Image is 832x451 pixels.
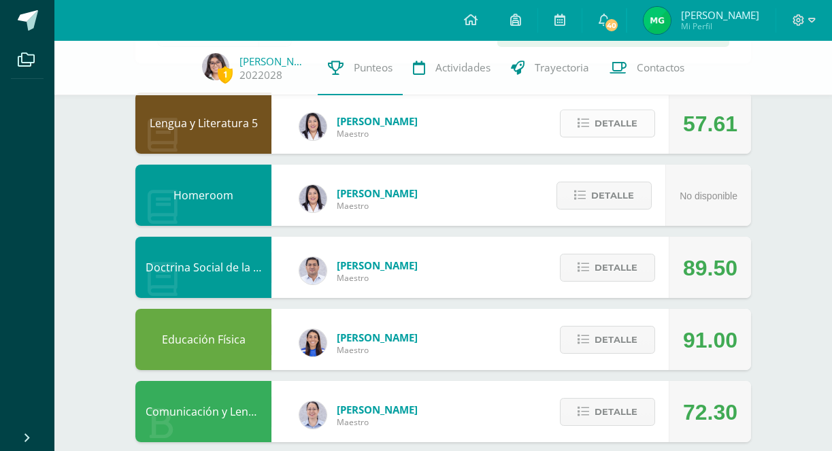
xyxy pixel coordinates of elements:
[599,41,695,95] a: Contactos
[560,398,655,426] button: Detalle
[337,258,418,272] span: [PERSON_NAME]
[135,309,271,370] div: Educación Física
[595,111,637,136] span: Detalle
[560,110,655,137] button: Detalle
[202,53,229,80] img: 8a368e7b592a39f036626b661650c52a.png
[337,416,418,428] span: Maestro
[337,403,418,416] span: [PERSON_NAME]
[218,66,233,83] span: 1
[501,41,599,95] a: Trayectoria
[239,54,307,68] a: [PERSON_NAME]
[337,344,418,356] span: Maestro
[591,183,634,208] span: Detalle
[299,185,327,212] img: fd1196377973db38ffd7ffd912a4bf7e.png
[644,7,671,34] img: 65a2dd4b14113509b05b34356bae3078.png
[337,186,418,200] span: [PERSON_NAME]
[435,61,490,75] span: Actividades
[595,327,637,352] span: Detalle
[683,93,737,154] div: 57.61
[535,61,589,75] span: Trayectoria
[337,200,418,212] span: Maestro
[318,41,403,95] a: Punteos
[680,190,737,201] span: No disponible
[135,165,271,226] div: Homeroom
[337,128,418,139] span: Maestro
[595,399,637,424] span: Detalle
[556,182,652,210] button: Detalle
[354,61,393,75] span: Punteos
[299,329,327,356] img: 0eea5a6ff783132be5fd5ba128356f6f.png
[135,93,271,154] div: Lengua y Literatura 5
[239,68,282,82] a: 2022028
[337,114,418,128] span: [PERSON_NAME]
[683,382,737,443] div: 72.30
[683,310,737,371] div: 91.00
[135,381,271,442] div: Comunicación y Lenguaje L3 (Inglés) 5
[299,113,327,140] img: fd1196377973db38ffd7ffd912a4bf7e.png
[337,331,418,344] span: [PERSON_NAME]
[681,8,759,22] span: [PERSON_NAME]
[299,401,327,429] img: daba15fc5312cea3888e84612827f950.png
[604,18,619,33] span: 40
[637,61,684,75] span: Contactos
[403,41,501,95] a: Actividades
[337,272,418,284] span: Maestro
[595,255,637,280] span: Detalle
[681,20,759,32] span: Mi Perfil
[683,237,737,299] div: 89.50
[560,326,655,354] button: Detalle
[135,237,271,298] div: Doctrina Social de la Iglesia
[560,254,655,282] button: Detalle
[299,257,327,284] img: 15aaa72b904403ebb7ec886ca542c491.png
